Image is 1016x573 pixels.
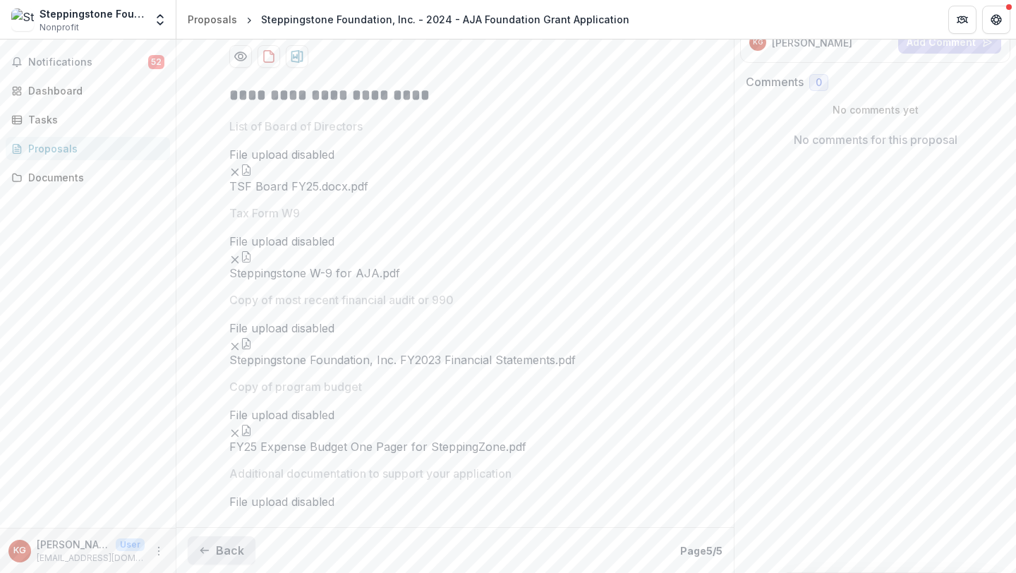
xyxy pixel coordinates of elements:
span: TSF Board FY25.docx.pdf [229,180,368,193]
nav: breadcrumb [182,9,635,30]
button: Remove File [229,250,241,267]
p: File upload disabled [229,146,334,163]
img: Steppingstone Foundation, Inc. [11,8,34,31]
span: 52 [148,55,164,69]
div: Proposals [28,141,159,156]
span: 0 [816,77,822,89]
button: Open entity switcher [150,6,170,34]
p: Copy of program budget [229,378,362,395]
a: Proposals [6,137,170,160]
button: download-proposal [286,45,308,68]
button: Partners [948,6,976,34]
span: Steppingstone Foundation, Inc. FY2023 Financial Statements.pdf [229,354,576,367]
p: List of Board of Directors [229,118,363,135]
div: Remove FileTSF Board FY25.docx.pdf [229,163,368,193]
div: Documents [28,170,159,185]
div: Dashboard [28,83,159,98]
div: Tasks [28,112,159,127]
button: Add Comment [898,31,1001,54]
span: Nonprofit [40,21,79,34]
span: Notifications [28,56,148,68]
p: Copy of most recent financial audit or 990 [229,291,454,308]
p: User [116,538,145,551]
span: FY25 Expense Budget One Pager for SteppingZone.pdf [229,440,526,454]
p: File upload disabled [229,320,334,337]
p: Additional documentation to support your application [229,465,512,482]
a: Tasks [6,108,170,131]
h2: Comments [746,76,804,89]
a: Documents [6,166,170,189]
p: File upload disabled [229,233,334,250]
p: No comments yet [746,102,1005,117]
p: File upload disabled [229,406,334,423]
button: Remove File [229,423,241,440]
div: Kelly Glew [753,39,763,46]
button: More [150,543,167,560]
button: Notifications52 [6,51,170,73]
button: download-proposal [258,45,280,68]
div: Kelly Glew [13,546,26,555]
p: Page 5 / 5 [680,543,722,558]
span: Steppingstone W-9 for AJA.pdf [229,267,400,280]
button: Back [188,536,255,565]
p: Tax Form W9 [229,205,300,222]
div: Remove FileSteppingstone Foundation, Inc. FY2023 Financial Statements.pdf [229,337,576,367]
p: [EMAIL_ADDRESS][DOMAIN_NAME] [37,552,145,565]
div: Remove FileSteppingstone W-9 for AJA.pdf [229,250,400,280]
button: Remove File [229,163,241,180]
div: Remove FileFY25 Expense Budget One Pager for SteppingZone.pdf [229,423,526,454]
button: Preview 409b2c78-e4ac-43e5-a660-a49a45d1dcc4-0.pdf [229,45,252,68]
div: Steppingstone Foundation, Inc. - 2024 - AJA Foundation Grant Application [261,12,629,27]
p: No comments for this proposal [794,131,957,148]
button: Remove File [229,337,241,354]
div: Steppingstone Foundation, Inc. [40,6,145,21]
p: File upload disabled [229,493,334,510]
a: Dashboard [6,79,170,102]
p: [PERSON_NAME] [37,537,110,552]
a: Proposals [182,9,243,30]
button: Get Help [982,6,1010,34]
div: Proposals [188,12,237,27]
p: [PERSON_NAME] [772,35,852,50]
